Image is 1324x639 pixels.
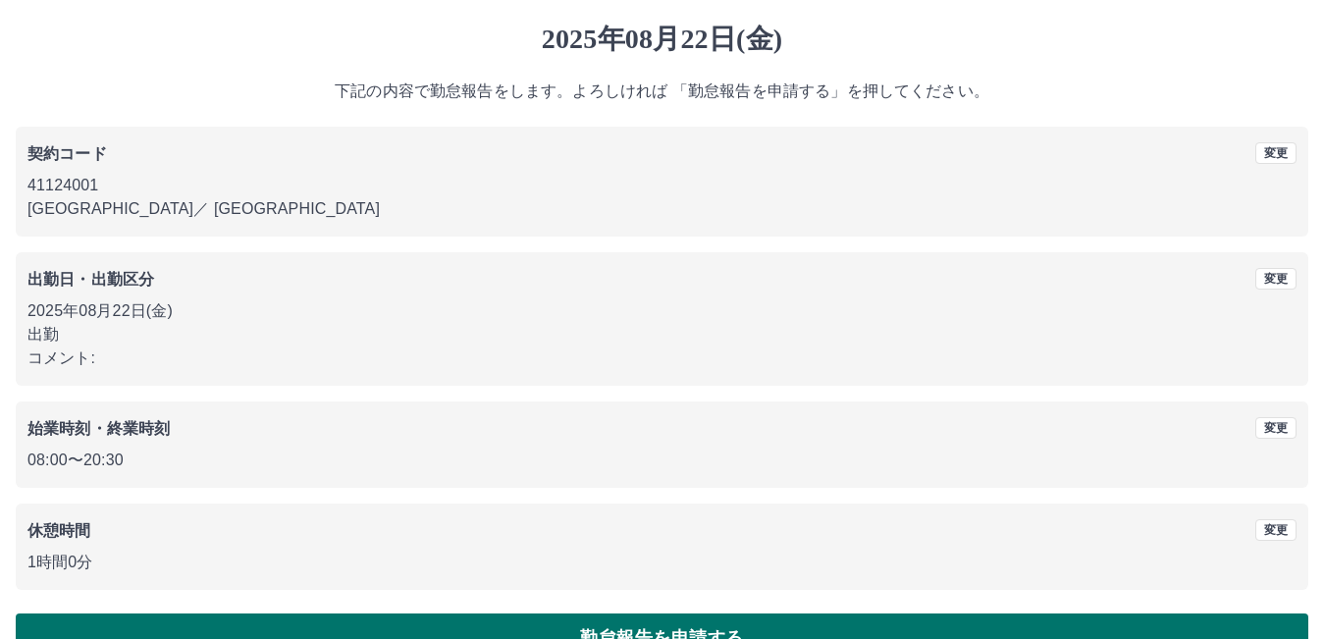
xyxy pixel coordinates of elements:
[1255,142,1297,164] button: 変更
[27,323,1297,346] p: 出勤
[27,346,1297,370] p: コメント:
[1255,417,1297,439] button: 変更
[27,522,91,539] b: 休憩時間
[1255,268,1297,290] button: 変更
[27,449,1297,472] p: 08:00 〜 20:30
[27,271,154,288] b: 出勤日・出勤区分
[16,23,1308,56] h1: 2025年08月22日(金)
[27,551,1297,574] p: 1時間0分
[27,420,170,437] b: 始業時刻・終業時刻
[16,80,1308,103] p: 下記の内容で勤怠報告をします。よろしければ 「勤怠報告を申請する」を押してください。
[27,299,1297,323] p: 2025年08月22日(金)
[27,174,1297,197] p: 41124001
[1255,519,1297,541] button: 変更
[27,197,1297,221] p: [GEOGRAPHIC_DATA] ／ [GEOGRAPHIC_DATA]
[27,145,107,162] b: 契約コード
